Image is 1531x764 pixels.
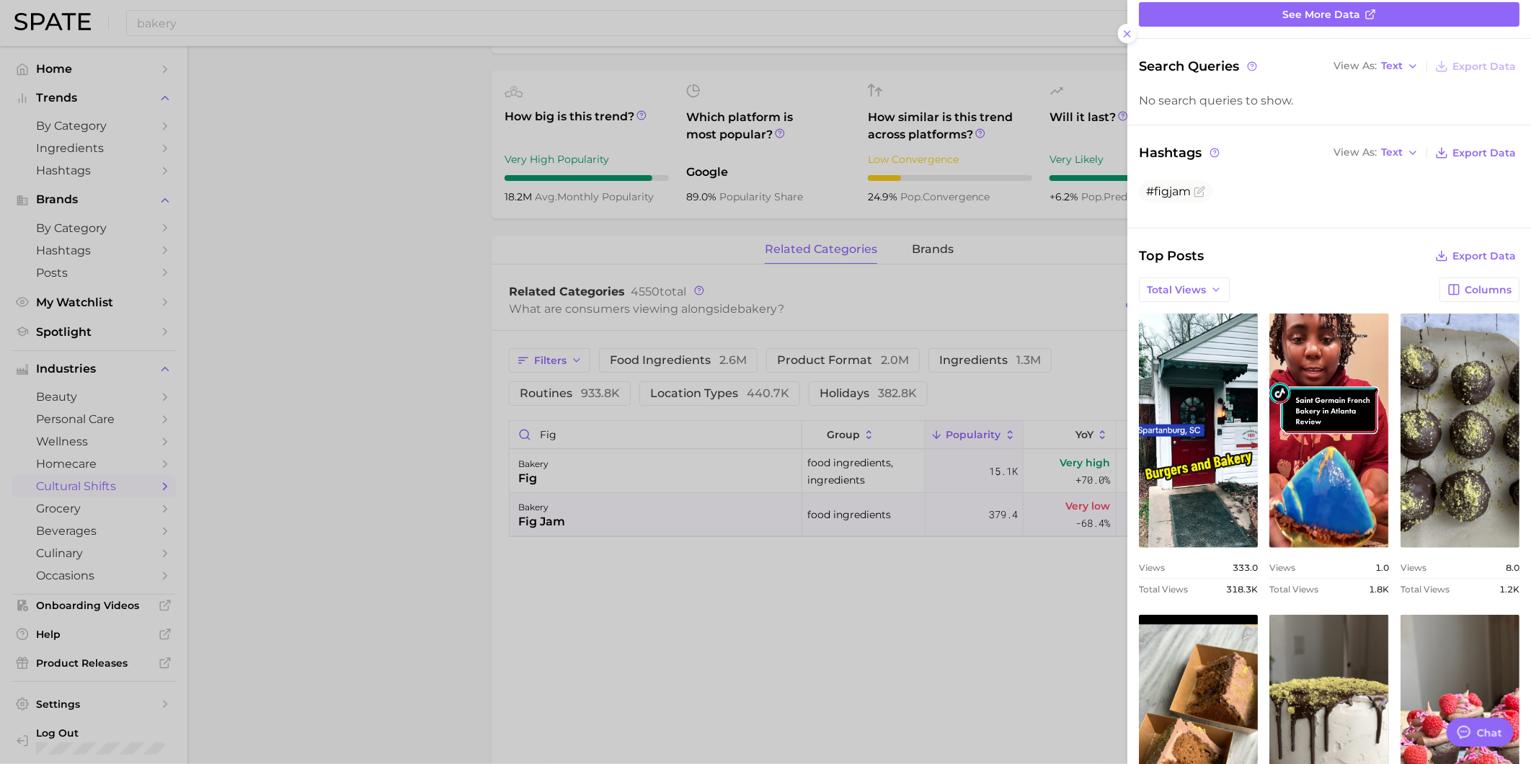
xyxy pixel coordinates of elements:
[1269,584,1318,595] span: Total Views
[1330,57,1422,76] button: View AsText
[1452,61,1516,73] span: Export Data
[1226,584,1258,595] span: 318.3k
[1439,277,1519,302] button: Columns
[1139,246,1204,266] span: Top Posts
[1139,94,1519,107] div: No search queries to show.
[1375,562,1389,573] span: 1.0
[1282,9,1360,21] span: See more data
[1139,562,1165,573] span: Views
[1147,284,1206,296] span: Total Views
[1401,562,1426,573] span: Views
[1139,143,1222,163] span: Hashtags
[1330,143,1422,162] button: View AsText
[1465,284,1512,296] span: Columns
[1139,2,1519,27] a: See more data
[1269,562,1295,573] span: Views
[1333,62,1377,70] span: View As
[1139,56,1259,76] span: Search Queries
[1452,250,1516,262] span: Export Data
[1381,148,1403,156] span: Text
[1139,584,1188,595] span: Total Views
[1432,143,1519,163] button: Export Data
[1401,584,1450,595] span: Total Views
[1432,246,1519,266] button: Export Data
[1139,277,1230,302] button: Total Views
[1194,186,1205,197] button: Flag as miscategorized or irrelevant
[1432,56,1519,76] button: Export Data
[1506,562,1519,573] span: 8.0
[1146,185,1191,198] span: #figjam
[1233,562,1258,573] span: 333.0
[1333,148,1377,156] span: View As
[1381,62,1403,70] span: Text
[1452,147,1516,159] span: Export Data
[1369,584,1389,595] span: 1.8k
[1499,584,1519,595] span: 1.2k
